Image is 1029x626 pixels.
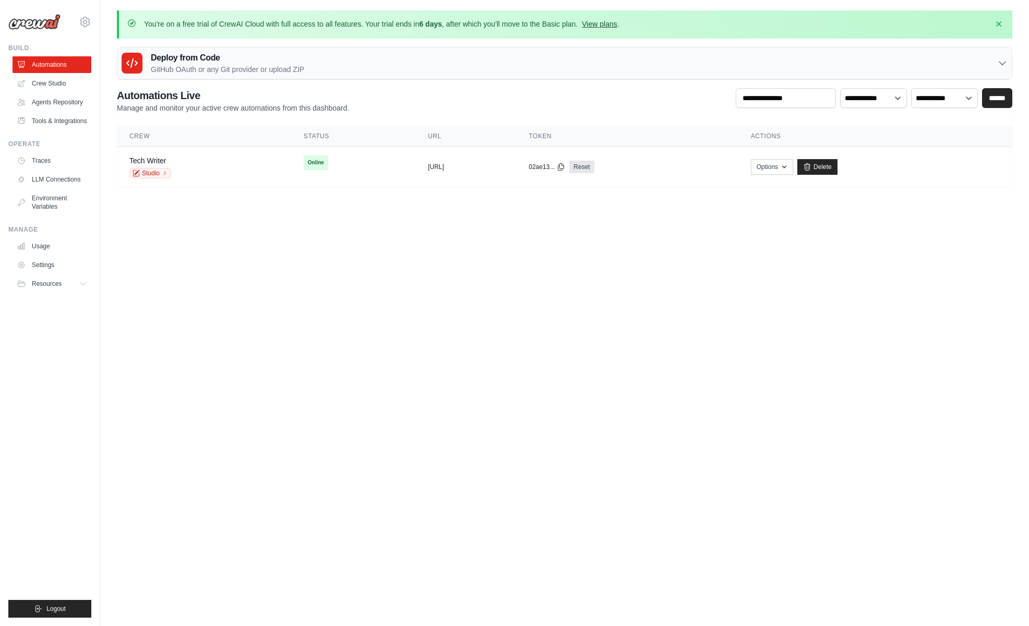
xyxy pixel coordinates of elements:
[13,190,91,215] a: Environment Variables
[291,126,415,147] th: Status
[129,156,166,165] a: Tech Writer
[8,44,91,52] div: Build
[738,126,1012,147] th: Actions
[582,20,617,28] a: View plans
[151,52,304,64] h3: Deploy from Code
[117,103,349,113] p: Manage and monitor your active crew automations from this dashboard.
[13,113,91,129] a: Tools & Integrations
[13,275,91,292] button: Resources
[415,126,516,147] th: URL
[129,168,171,178] a: Studio
[977,576,1029,626] iframe: Chat Widget
[144,19,619,29] p: You're on a free trial of CrewAI Cloud with full access to all features. Your trial ends in , aft...
[117,88,349,103] h2: Automations Live
[32,280,62,288] span: Resources
[13,75,91,92] a: Crew Studio
[151,64,304,75] p: GitHub OAuth or any Git provider or upload ZIP
[8,600,91,618] button: Logout
[13,94,91,111] a: Agents Repository
[304,155,328,170] span: Online
[13,171,91,188] a: LLM Connections
[13,56,91,73] a: Automations
[419,20,442,28] strong: 6 days
[751,159,793,175] button: Options
[529,163,565,171] button: 02ae13...
[8,14,61,30] img: Logo
[13,238,91,255] a: Usage
[797,159,837,175] a: Delete
[117,126,291,147] th: Crew
[569,161,594,173] a: Reset
[516,126,738,147] th: Token
[8,140,91,148] div: Operate
[13,152,91,169] a: Traces
[8,225,91,234] div: Manage
[46,605,66,613] span: Logout
[13,257,91,273] a: Settings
